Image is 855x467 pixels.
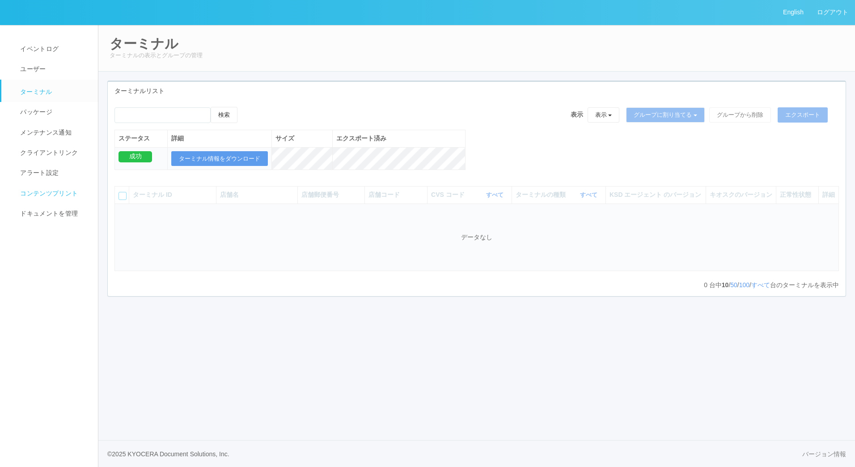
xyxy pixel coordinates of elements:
a: ドキュメントを管理 [1,204,106,224]
div: 詳細 [171,134,268,143]
a: アラート設定 [1,163,106,183]
td: データなし [115,204,839,271]
a: すべて [486,191,506,198]
span: 店舗名 [220,191,239,198]
button: グループに割り当てる [626,107,705,123]
button: 検索 [211,107,237,123]
span: パッケージ [18,108,52,115]
span: コンテンツプリント [18,190,78,197]
span: アラート設定 [18,169,59,176]
span: ターミナルの種類 [516,190,568,200]
a: バージョン情報 [802,450,846,459]
span: 店舗郵便番号 [301,191,339,198]
button: ターミナル情報をダウンロード [171,151,268,166]
span: キオスクのバージョン [710,191,772,198]
span: 0 [704,281,709,289]
a: 50 [730,281,737,289]
div: 詳細 [822,190,835,200]
span: 店舗コード [368,191,400,198]
span: クライアントリンク [18,149,78,156]
p: ターミナルの表示とグループの管理 [110,51,844,60]
span: ユーザー [18,65,46,72]
div: ターミナルリスト [108,82,846,100]
div: サイズ [275,134,329,143]
h2: ターミナル [110,36,844,51]
span: 表示 [571,110,583,119]
a: コンテンツプリント [1,183,106,204]
div: ターミナル ID [133,190,212,200]
button: エクスポート [778,107,828,123]
span: 10 [722,281,729,289]
a: 100 [739,281,749,289]
button: 表示 [588,107,620,123]
span: KSD エージェント のバージョン [610,191,701,198]
div: 成功 [119,151,152,162]
span: イベントログ [18,45,59,52]
span: © 2025 KYOCERA Document Solutions, Inc. [107,450,229,458]
a: パッケージ [1,102,106,122]
button: すべて [578,191,602,200]
a: ユーザー [1,59,106,79]
span: 正常性状態 [780,191,811,198]
a: ターミナル [1,80,106,102]
span: メンテナンス通知 [18,129,72,136]
a: イベントログ [1,39,106,59]
a: メンテナンス通知 [1,123,106,143]
button: すべて [484,191,508,200]
a: クライアントリンク [1,143,106,163]
span: ドキュメントを管理 [18,210,78,217]
a: すべて [580,191,600,198]
div: エクスポート済み [336,134,461,143]
span: CVS コード [431,190,467,200]
div: ステータス [119,134,164,143]
span: ターミナル [18,88,52,95]
p: 台中 / / / 台のターミナルを表示中 [704,280,839,290]
a: すべて [751,281,770,289]
button: グループから削除 [709,107,771,123]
